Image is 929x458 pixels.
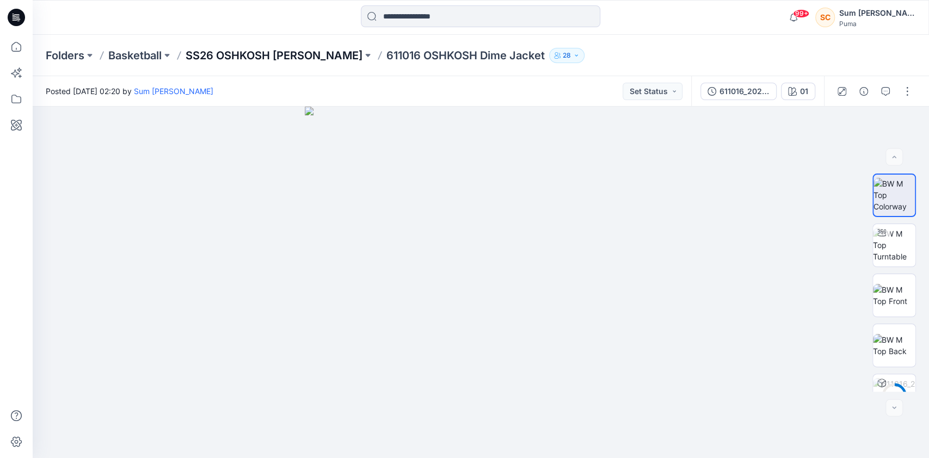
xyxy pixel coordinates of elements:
[873,334,915,357] img: BW M Top Back
[873,284,915,307] img: BW M Top Front
[134,86,213,96] a: Sum [PERSON_NAME]
[839,20,915,28] div: Puma
[881,391,907,400] div: 28 %
[46,48,84,63] a: Folders
[839,7,915,20] div: Sum [PERSON_NAME]
[781,83,815,100] button: 01
[873,178,915,212] img: BW M Top Colorway
[549,48,585,63] button: 28
[873,378,915,412] img: 611016_20250902 01
[793,9,809,18] span: 99+
[855,83,872,100] button: Details
[108,48,162,63] a: Basketball
[186,48,362,63] a: SS26 OSHKOSH [PERSON_NAME]
[800,85,808,97] div: 01
[305,107,656,458] img: eyJhbGciOiJIUzI1NiIsImtpZCI6IjAiLCJzbHQiOiJzZXMiLCJ0eXAiOiJKV1QifQ.eyJkYXRhIjp7InR5cGUiOiJzdG9yYW...
[815,8,835,27] div: SC
[386,48,545,63] p: 611016 OSHKOSH Dime Jacket
[46,85,213,97] span: Posted [DATE] 02:20 by
[719,85,770,97] div: 611016_20250902
[700,83,777,100] button: 611016_20250902
[563,49,571,61] p: 28
[873,228,915,262] img: BW M Top Turntable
